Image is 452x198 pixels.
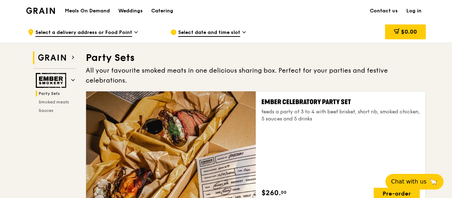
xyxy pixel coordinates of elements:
span: Smoked meats [39,100,69,104]
h1: Meals On Demand [65,7,110,15]
img: Ember Smokery web logo [36,73,68,88]
a: Weddings [114,0,147,22]
span: Party Sets [39,91,60,96]
div: feeds a party of 3 to 4 with beef brisket, short rib, smoked chicken, 5 sauces and 5 drinks [261,108,420,123]
span: Chat with us [391,177,426,186]
a: Log in [402,0,426,22]
span: 🦙 [429,177,438,186]
img: Grain web logo [36,51,68,64]
img: Grain [26,7,55,14]
span: Select a delivery address or Food Point [35,29,132,37]
a: Contact us [366,0,402,22]
span: Sauces [39,108,53,113]
span: $0.00 [401,28,417,35]
button: Chat with us🦙 [385,174,443,189]
div: Catering [151,0,173,22]
span: Select date and time slot [178,29,240,37]
div: Ember Celebratory Party Set [261,97,420,107]
a: Catering [147,0,177,22]
span: 00 [281,189,287,195]
div: Weddings [118,0,143,22]
div: All your favourite smoked meats in one delicious sharing box. Perfect for your parties and festiv... [86,66,426,85]
h3: Party Sets [86,51,426,64]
